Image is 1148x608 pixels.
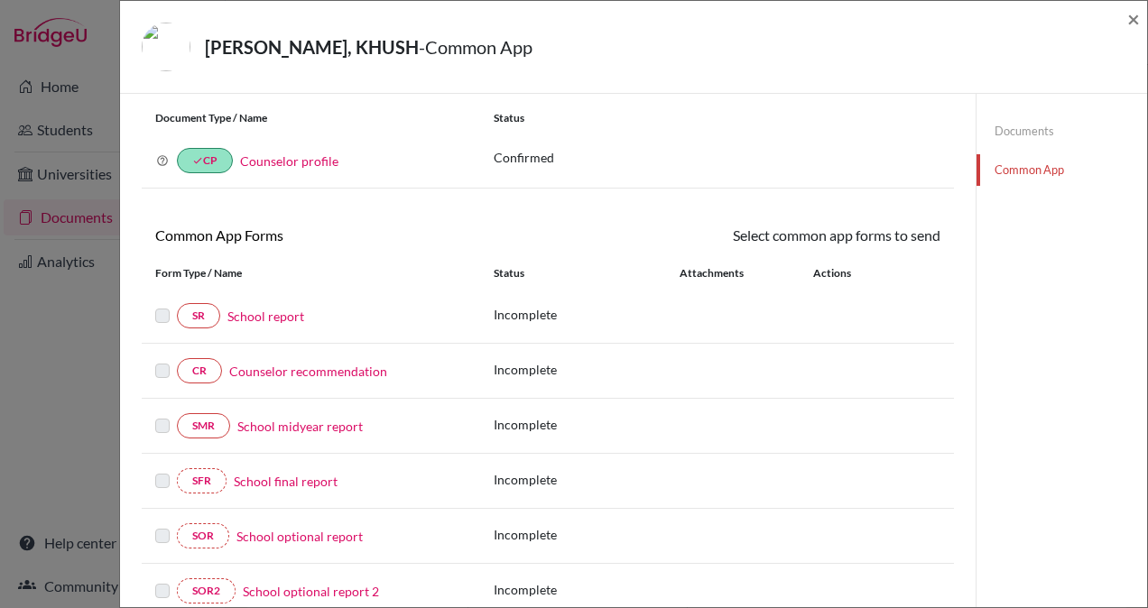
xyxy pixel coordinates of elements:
[792,265,903,281] div: Actions
[177,303,220,328] a: SR
[192,155,203,166] i: done
[229,362,387,381] a: Counselor recommendation
[419,36,532,58] span: - Common App
[234,472,338,491] a: School final report
[177,413,230,438] a: SMR
[177,148,233,173] a: doneCP
[480,110,954,126] div: Status
[177,523,229,548] a: SOR
[1127,8,1140,30] button: Close
[142,226,548,244] h6: Common App Forms
[494,360,680,379] p: Incomplete
[227,307,304,326] a: School report
[494,305,680,324] p: Incomplete
[177,358,222,383] a: CR
[237,417,363,436] a: School midyear report
[205,36,419,58] strong: [PERSON_NAME], KHUSH
[494,265,680,281] div: Status
[977,154,1147,186] a: Common App
[177,468,227,493] a: SFR
[142,110,480,126] div: Document Type / Name
[494,525,680,544] p: Incomplete
[494,470,680,489] p: Incomplete
[243,582,379,601] a: School optional report 2
[494,415,680,434] p: Incomplete
[236,527,363,546] a: School optional report
[142,265,480,281] div: Form Type / Name
[494,148,940,167] p: Confirmed
[1127,5,1140,32] span: ×
[494,580,680,599] p: Incomplete
[977,115,1147,147] a: Documents
[240,153,338,169] a: Counselor profile
[177,578,236,603] a: SOR2
[680,265,792,281] div: Attachments
[548,225,954,246] div: Select common app forms to send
